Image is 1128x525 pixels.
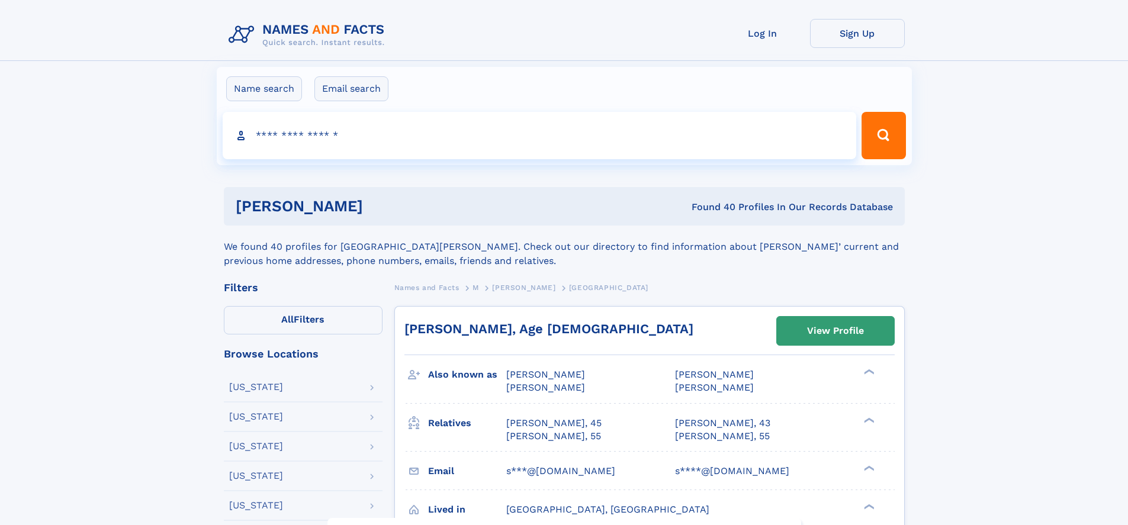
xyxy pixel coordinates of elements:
[675,430,770,443] a: [PERSON_NAME], 55
[314,76,388,101] label: Email search
[428,365,506,385] h3: Also known as
[394,280,459,295] a: Names and Facts
[224,19,394,51] img: Logo Names and Facts
[506,430,601,443] a: [PERSON_NAME], 55
[506,504,709,515] span: [GEOGRAPHIC_DATA], [GEOGRAPHIC_DATA]
[404,321,693,336] a: [PERSON_NAME], Age [DEMOGRAPHIC_DATA]
[428,461,506,481] h3: Email
[807,317,864,344] div: View Profile
[861,416,875,424] div: ❯
[715,19,810,48] a: Log In
[862,112,905,159] button: Search Button
[226,76,302,101] label: Name search
[229,442,283,451] div: [US_STATE]
[527,201,893,214] div: Found 40 Profiles In Our Records Database
[569,284,648,292] span: [GEOGRAPHIC_DATA]
[224,306,383,334] label: Filters
[506,369,585,380] span: [PERSON_NAME]
[861,368,875,376] div: ❯
[224,282,383,293] div: Filters
[861,464,875,472] div: ❯
[506,417,602,430] a: [PERSON_NAME], 45
[428,413,506,433] h3: Relatives
[428,500,506,520] h3: Lived in
[675,369,754,380] span: [PERSON_NAME]
[473,284,479,292] span: M
[224,349,383,359] div: Browse Locations
[281,314,294,325] span: All
[861,503,875,510] div: ❯
[810,19,905,48] a: Sign Up
[492,280,555,295] a: [PERSON_NAME]
[473,280,479,295] a: M
[506,465,615,476] span: s***@[DOMAIN_NAME]
[675,417,770,430] a: [PERSON_NAME], 43
[224,226,905,268] div: We found 40 profiles for [GEOGRAPHIC_DATA][PERSON_NAME]. Check out our directory to find informat...
[223,112,857,159] input: search input
[229,501,283,510] div: [US_STATE]
[229,412,283,421] div: [US_STATE]
[229,382,283,392] div: [US_STATE]
[777,317,894,345] a: View Profile
[675,382,754,393] span: [PERSON_NAME]
[236,199,528,214] h1: [PERSON_NAME]
[229,471,283,481] div: [US_STATE]
[506,382,585,393] span: [PERSON_NAME]
[492,284,555,292] span: [PERSON_NAME]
